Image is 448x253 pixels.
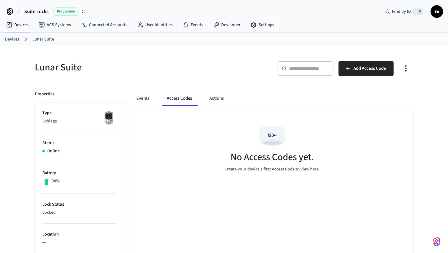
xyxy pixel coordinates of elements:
p: Type [42,110,116,117]
p: Properties [35,91,54,98]
span: Production [54,7,78,16]
a: ACS Systems [34,19,76,31]
p: Create your device's first Access Code to view here. [225,166,320,173]
button: Events [131,91,154,106]
h5: No Access Codes yet. [231,151,314,164]
p: — [42,239,116,246]
a: User Identities [132,19,178,31]
span: Find by ID [392,8,411,15]
a: Lunar Suite [32,36,54,43]
span: Add Access Code [353,64,386,73]
button: Access Codes [162,91,197,106]
div: ant example [131,91,413,106]
button: Actions [204,91,229,106]
p: Locked [42,209,116,216]
a: Devices [5,36,19,43]
p: 94% [52,178,60,184]
a: Connected Accounts [76,19,132,31]
a: Events [178,19,208,31]
p: Online [47,148,60,155]
a: Developer [208,19,245,31]
p: Lock Status [42,201,116,208]
button: Su [431,5,443,18]
p: Location [42,231,116,238]
p: Status [42,140,116,146]
img: Access Codes Empty State [258,123,286,150]
span: ⌘ K [413,8,423,15]
p: Battery [42,170,116,176]
button: Add Access Code [338,61,394,76]
div: Find by ID⌘ K [380,6,428,17]
img: SeamLogoGradient.69752ec5.svg [433,237,441,247]
span: Su [431,6,442,17]
img: Schlage Sense Smart Deadbolt with Camelot Trim, Front [101,110,116,126]
a: Devices [1,19,34,31]
h5: Lunar Suite [35,61,220,74]
span: Suite Locks [24,8,49,15]
p: Schlage [42,118,116,125]
a: Settings [245,19,279,31]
